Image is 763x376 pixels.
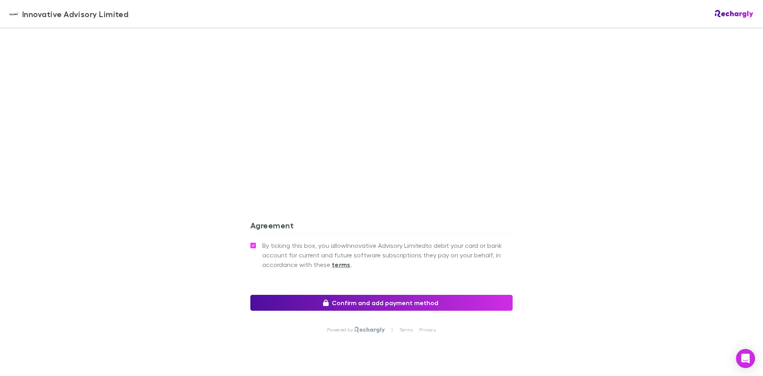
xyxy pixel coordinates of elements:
img: Rechargly Logo [354,327,385,333]
img: Innovative Advisory Limited's Logo [10,9,19,19]
p: | [391,327,393,333]
iframe: Secure address input frame [249,0,514,184]
a: Privacy [419,327,436,333]
div: Open Intercom Messenger [736,349,755,368]
img: Rechargly Logo [715,10,753,18]
h3: Agreement [250,220,513,233]
a: Terms [399,327,413,333]
span: By ticking this box, you allow Innovative Advisory Limited to debit your card or bank account for... [262,241,513,269]
strong: terms [332,261,351,269]
span: Innovative Advisory Limited [22,8,128,20]
button: Confirm and add payment method [250,295,513,311]
p: Powered by [327,327,354,333]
